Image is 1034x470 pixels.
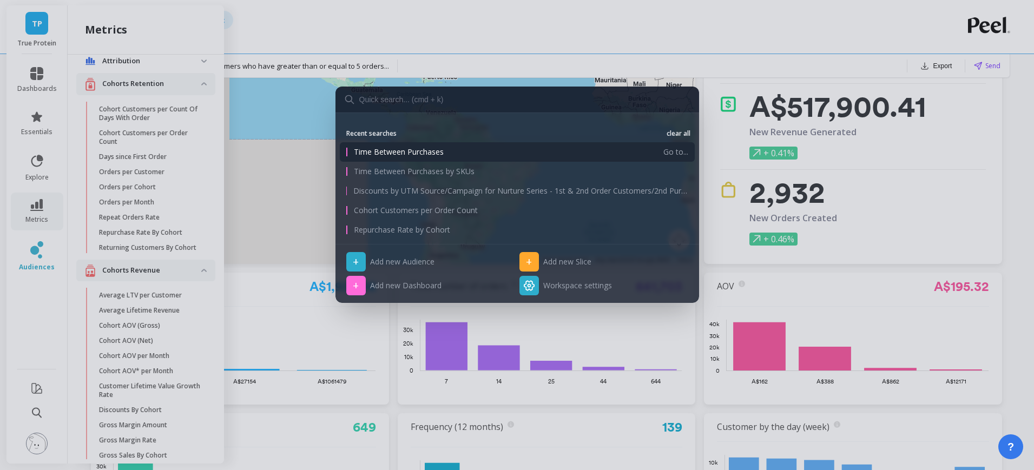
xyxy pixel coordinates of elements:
span: clear all [667,129,690,138]
span: Go to... [663,147,688,157]
span: + [346,276,366,295]
span: Discounts by UTM Source/Campaign for Nurture Series - 1st & 2nd Order Customers/2nd Purchase Nurt... [353,186,688,196]
h2: Recent searches [340,129,695,138]
span: + [346,252,366,272]
span: Repurchase Rate by Cohort [354,224,688,235]
span: Add new Audience [370,256,434,267]
span: ? [1007,439,1014,454]
input: Quick search... (cmd + k) [335,87,699,112]
span: + [519,252,539,272]
span: Cohort Customers per Order Count [354,205,688,216]
span: Workspace settings [543,280,612,291]
span: Add new Dashboard [370,280,442,291]
span: Time Between Purchases by SKUs [354,166,688,177]
span: Add new Slice [543,256,591,267]
span: Time Between Purchases [354,147,657,157]
button: ? [998,434,1023,459]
